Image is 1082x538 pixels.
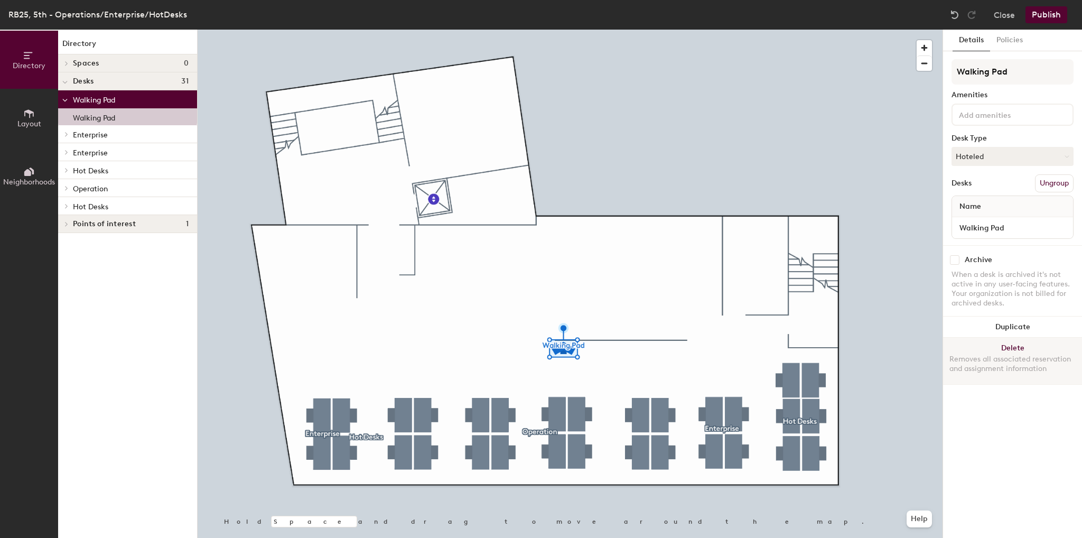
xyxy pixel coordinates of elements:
button: Hoteled [952,147,1074,166]
h1: Directory [58,38,197,54]
span: Directory [13,61,45,70]
img: Undo [949,10,960,20]
div: Archive [965,256,992,264]
div: Desks [952,179,972,188]
span: Neighborhoods [3,178,55,187]
div: Amenities [952,91,1074,99]
span: Walking Pad [73,96,115,105]
div: When a desk is archived it's not active in any user-facing features. Your organization is not bil... [952,270,1074,308]
div: RB25, 5th - Operations/Enterprise/HotDesks [8,8,187,21]
span: Spaces [73,59,99,68]
span: Hot Desks [73,166,108,175]
div: Removes all associated reservation and assignment information [949,355,1076,374]
button: Details [953,30,990,51]
span: 31 [181,77,189,86]
span: Desks [73,77,94,86]
button: Publish [1025,6,1067,23]
span: Operation [73,184,108,193]
span: Enterprise [73,131,108,140]
img: Redo [966,10,977,20]
button: Policies [990,30,1029,51]
span: Enterprise [73,149,108,157]
div: Desk Type [952,134,1074,143]
input: Unnamed desk [954,220,1071,235]
span: Hot Desks [73,202,108,211]
input: Add amenities [957,108,1052,120]
span: Name [954,197,986,216]
button: DeleteRemoves all associated reservation and assignment information [943,338,1082,384]
button: Ungroup [1035,174,1074,192]
span: 0 [184,59,189,68]
button: Close [994,6,1015,23]
span: 1 [186,220,189,228]
button: Help [907,511,932,527]
span: Layout [17,119,41,128]
p: Walking Pad [73,110,115,123]
button: Duplicate [943,317,1082,338]
span: Points of interest [73,220,136,228]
